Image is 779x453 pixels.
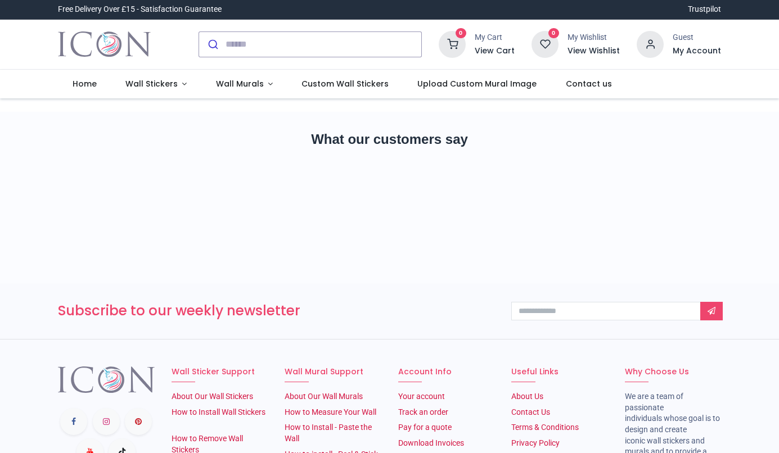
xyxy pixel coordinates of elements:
[398,392,445,401] a: Your account
[398,407,448,416] a: Track an order
[688,4,721,15] a: Trustpilot
[172,407,265,416] a: How to Install Wall Stickers
[398,438,464,447] a: Download Invoices
[125,78,178,89] span: Wall Stickers
[398,423,452,432] a: Pay for a quote
[111,70,201,99] a: Wall Stickers
[511,423,579,432] a: Terms & Conditions
[398,366,495,378] h6: Account Info
[285,407,376,416] a: How to Measure Your Wall
[532,39,559,48] a: 0
[216,78,264,89] span: Wall Murals
[625,366,722,378] h6: Why Choose Us
[285,392,363,401] a: About Our Wall Murals
[172,392,253,401] a: About Our Wall Stickers
[285,366,381,378] h6: Wall Mural Support
[475,46,515,57] a: View Cart
[548,28,559,39] sup: 0
[58,29,151,60] a: Logo of Icon Wall Stickers
[417,78,537,89] span: Upload Custom Mural Image
[456,28,466,39] sup: 0
[58,301,494,320] h3: Subscribe to our weekly newsletter
[199,32,226,57] button: Submit
[673,32,721,43] div: Guest
[439,39,466,48] a: 0
[568,46,620,57] a: View Wishlist
[511,438,560,447] a: Privacy Policy
[511,392,543,401] a: About Us​
[58,4,222,15] div: Free Delivery Over £15 - Satisfaction Guarantee
[58,130,721,149] h2: What our customers say
[58,169,721,247] iframe: Customer reviews powered by Trustpilot
[566,78,612,89] span: Contact us
[301,78,389,89] span: Custom Wall Stickers
[58,29,151,60] img: Icon Wall Stickers
[568,32,620,43] div: My Wishlist
[511,407,550,416] a: Contact Us
[73,78,97,89] span: Home
[673,46,721,57] a: My Account
[511,366,608,378] h6: Useful Links
[172,366,268,378] h6: Wall Sticker Support
[201,70,287,99] a: Wall Murals
[285,423,372,443] a: How to Install - Paste the Wall
[475,32,515,43] div: My Cart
